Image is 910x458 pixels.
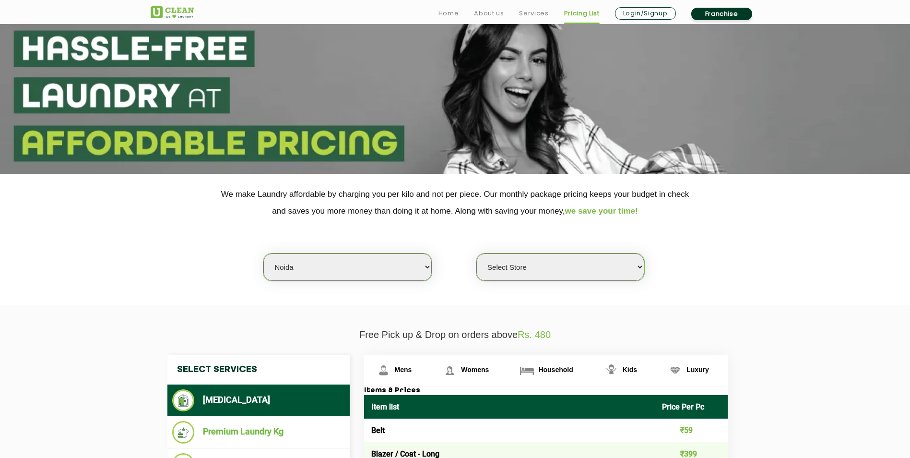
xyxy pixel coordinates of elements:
img: Premium Laundry Kg [172,421,195,444]
span: Womens [461,366,489,374]
img: Household [519,362,535,379]
span: we save your time! [565,206,638,216]
span: Household [538,366,573,374]
img: Womens [441,362,458,379]
th: Item list [364,395,655,419]
p: Free Pick up & Drop on orders above [151,329,760,340]
td: ₹59 [655,419,728,442]
span: Kids [623,366,637,374]
h3: Items & Prices [364,386,728,395]
img: Dry Cleaning [172,389,195,411]
span: Rs. 480 [518,329,551,340]
img: Kids [603,362,620,379]
p: We make Laundry affordable by charging you per kilo and not per piece. Our monthly package pricin... [151,186,760,219]
li: Premium Laundry Kg [172,421,345,444]
td: Belt [364,419,655,442]
img: Mens [375,362,392,379]
a: Franchise [691,8,752,20]
a: Login/Signup [615,7,676,20]
img: Luxury [667,362,684,379]
a: Pricing List [564,8,600,19]
h4: Select Services [167,355,350,385]
span: Mens [395,366,412,374]
img: UClean Laundry and Dry Cleaning [151,6,194,18]
th: Price Per Pc [655,395,728,419]
a: Home [438,8,459,19]
li: [MEDICAL_DATA] [172,389,345,411]
a: Services [519,8,548,19]
span: Luxury [686,366,709,374]
a: About us [474,8,504,19]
